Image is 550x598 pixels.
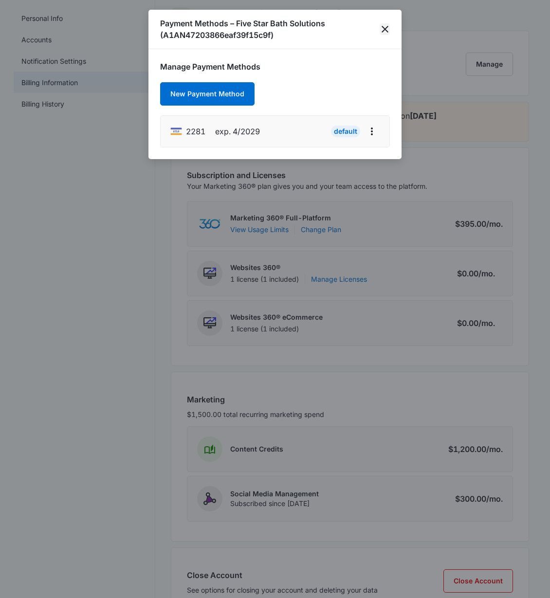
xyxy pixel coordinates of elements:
button: actions.viewMore [364,124,380,139]
span: exp. 4/2029 [215,126,260,137]
h1: Manage Payment Methods [160,61,390,72]
span: brandLabels.visa ending with [186,126,205,137]
div: Default [331,126,360,137]
h1: Payment Methods – Five Star Bath Solutions (A1AN47203866eaf39f15c9f) [160,18,380,41]
button: New Payment Method [160,82,255,106]
button: close [380,23,390,35]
